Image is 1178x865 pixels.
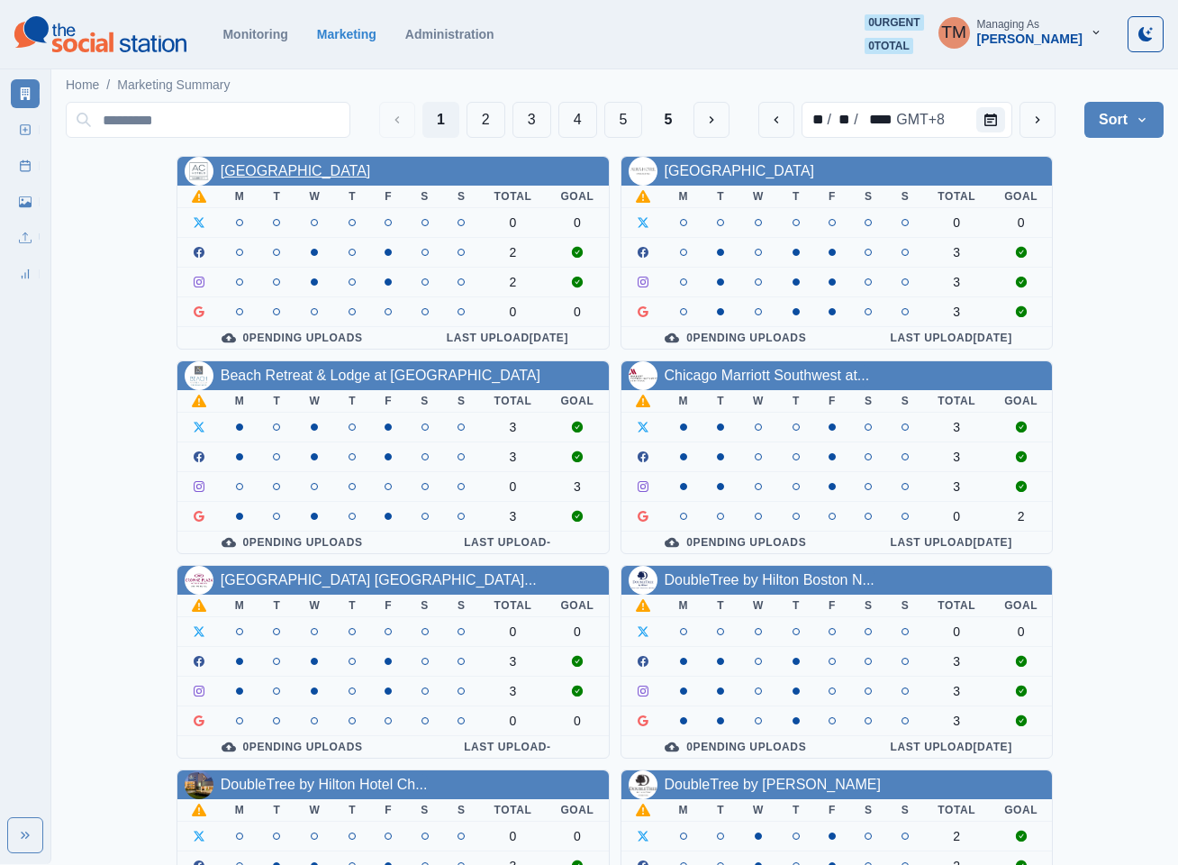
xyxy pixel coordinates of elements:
button: Next Media [693,102,729,138]
th: Goal [990,186,1052,208]
nav: breadcrumb [66,76,231,95]
a: DoubleTree by Hilton Boston N... [665,572,874,587]
th: S [887,595,924,617]
button: Page 2 [467,102,505,138]
a: [GEOGRAPHIC_DATA] [GEOGRAPHIC_DATA]... [221,572,537,587]
div: 0 [560,624,594,639]
button: Managing As[PERSON_NAME] [924,14,1117,50]
th: S [850,799,887,822]
div: 3 [938,714,975,728]
button: Previous [379,102,415,138]
a: Monitoring [222,27,287,41]
th: Goal [546,595,608,617]
a: [GEOGRAPHIC_DATA] [665,163,815,178]
th: Total [923,799,990,822]
div: 2 [494,275,532,289]
div: 2 [494,245,532,259]
th: S [406,595,443,617]
th: S [406,186,443,208]
th: W [294,799,334,822]
th: T [258,186,294,208]
div: Last Upload [DATE] [865,740,1038,754]
th: F [814,799,850,822]
img: 495180477166361 [629,566,657,595]
th: W [739,186,778,208]
a: Marketing Summary [117,76,230,95]
th: T [258,595,294,617]
div: 0 [494,829,532,843]
th: S [406,799,443,822]
a: Beach Retreat & Lodge at [GEOGRAPHIC_DATA] [221,368,540,383]
th: Goal [546,186,608,208]
th: T [258,799,294,822]
div: 3 [494,654,532,669]
th: Total [480,186,547,208]
div: 3 [494,420,532,434]
div: 3 [494,509,532,524]
th: Goal [546,390,608,413]
div: 3 [938,305,975,319]
div: 0 [938,215,975,230]
th: S [850,595,887,617]
th: W [739,799,778,822]
img: logoTextSVG.62801f218bc96a9b266caa72a09eb111.svg [14,16,186,52]
th: Total [923,390,990,413]
th: F [370,390,406,413]
a: Marketing [317,27,376,41]
div: Last Upload - [421,535,594,550]
a: Home [66,76,99,95]
th: M [221,799,259,822]
div: 0 [1004,215,1038,230]
div: month [806,109,825,131]
div: / [826,109,833,131]
th: W [294,186,334,208]
th: T [778,799,814,822]
th: T [702,799,739,822]
button: Page 3 [512,102,551,138]
div: day [833,109,852,131]
div: 3 [560,479,594,494]
div: 0 Pending Uploads [192,535,393,550]
button: Page 4 [558,102,597,138]
div: year [860,109,894,131]
div: 0 [560,829,594,843]
th: T [702,595,739,617]
button: Sort [1084,102,1164,138]
th: M [665,186,703,208]
th: F [814,595,850,617]
th: Goal [990,595,1052,617]
span: 0 urgent [865,14,923,31]
a: DoubleTree by Hilton Hotel Ch... [221,777,428,792]
div: 0 [560,305,594,319]
th: S [443,186,480,208]
div: 0 Pending Uploads [636,535,837,550]
button: Last Page [649,102,686,138]
th: F [370,799,406,822]
div: 0 [938,624,975,639]
a: Chicago Marriott Southwest at... [665,368,870,383]
span: / [106,76,110,95]
div: 0 Pending Uploads [192,331,393,345]
th: M [221,390,259,413]
div: 0 [938,509,975,524]
th: S [443,799,480,822]
th: W [294,390,334,413]
div: 3 [938,684,975,698]
th: T [702,186,739,208]
div: 0 [494,714,532,728]
th: S [887,390,924,413]
div: 3 [938,450,975,464]
button: previous [758,102,794,138]
th: F [814,390,850,413]
a: New Post [11,115,40,144]
div: 3 [938,479,975,494]
div: 3 [938,420,975,434]
button: Toggle Mode [1128,16,1164,52]
img: 112948409016 [629,361,657,390]
div: Managing As [977,18,1039,31]
div: 3 [938,275,975,289]
div: 0 [560,215,594,230]
th: W [294,595,334,617]
th: W [739,390,778,413]
th: Total [923,595,990,617]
